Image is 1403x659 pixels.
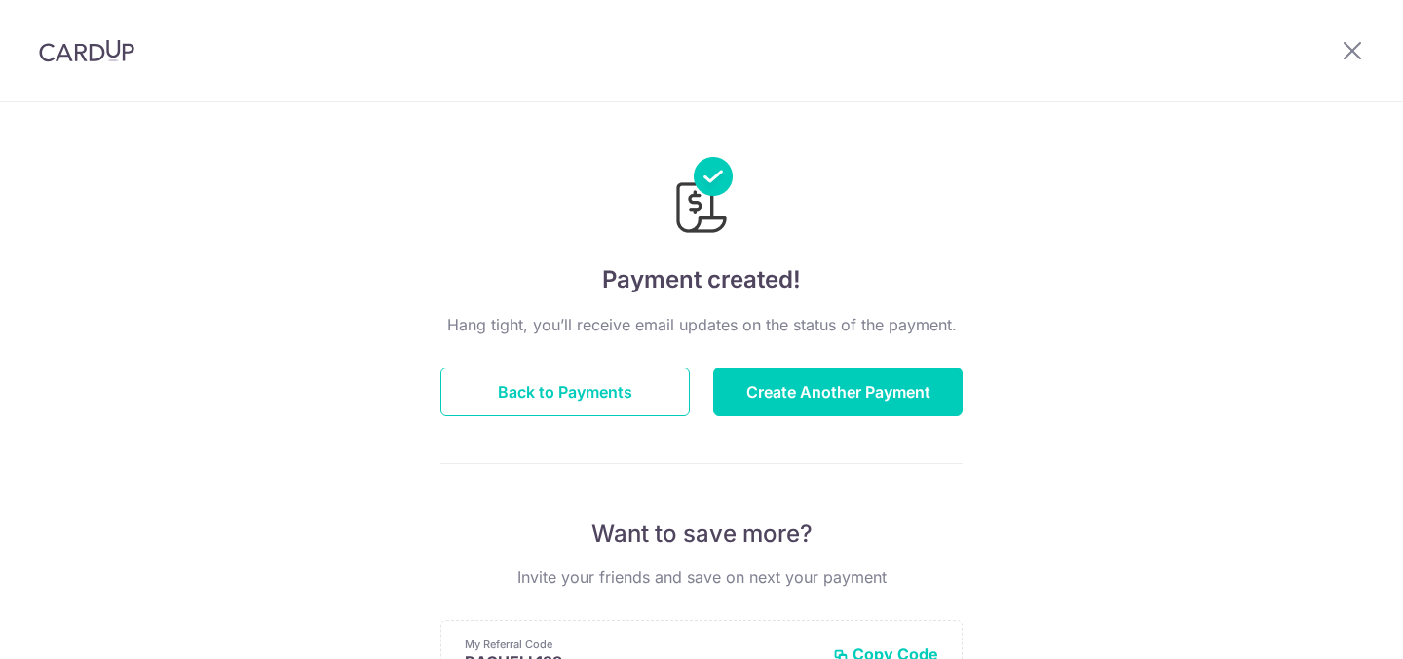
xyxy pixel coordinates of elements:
button: Create Another Payment [713,368,963,416]
p: Invite your friends and save on next your payment [440,565,963,589]
p: My Referral Code [465,637,817,652]
button: Back to Payments [440,368,690,416]
p: Hang tight, you’ll receive email updates on the status of the payment. [440,313,963,336]
p: Want to save more? [440,519,963,550]
img: Payments [670,157,733,239]
img: CardUp [39,39,134,62]
h4: Payment created! [440,262,963,297]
